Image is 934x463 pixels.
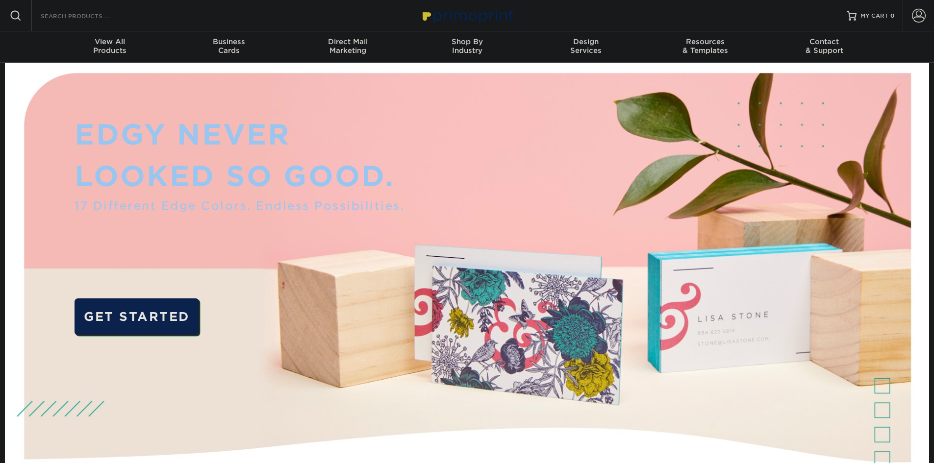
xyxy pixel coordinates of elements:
span: Shop By [407,37,527,46]
p: EDGY NEVER [75,114,404,156]
div: Cards [169,37,288,55]
div: Products [50,37,170,55]
div: Services [527,37,646,55]
a: Shop ByIndustry [407,31,527,63]
a: Contact& Support [765,31,884,63]
a: View AllProducts [50,31,170,63]
span: Business [169,37,288,46]
span: MY CART [860,12,888,20]
span: Direct Mail [288,37,407,46]
a: Direct MailMarketing [288,31,407,63]
img: Primoprint [418,5,516,26]
p: LOOKED SO GOOD. [75,155,404,197]
span: 0 [890,12,895,19]
a: BusinessCards [169,31,288,63]
div: Industry [407,37,527,55]
span: 17 Different Edge Colors. Endless Possibilities. [75,197,404,214]
a: DesignServices [527,31,646,63]
div: & Support [765,37,884,55]
input: SEARCH PRODUCTS..... [40,10,135,22]
span: View All [50,37,170,46]
a: GET STARTED [75,298,199,335]
span: Contact [765,37,884,46]
span: Resources [646,37,765,46]
div: & Templates [646,37,765,55]
span: Design [527,37,646,46]
div: Marketing [288,37,407,55]
a: Resources& Templates [646,31,765,63]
